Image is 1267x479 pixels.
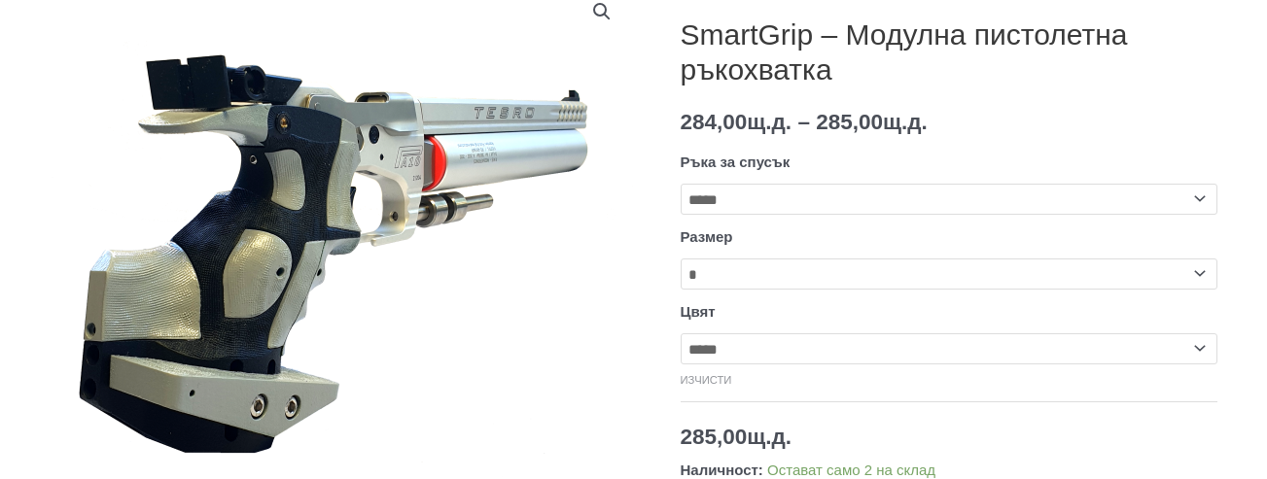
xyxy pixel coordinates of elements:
font: щ.д. [747,110,792,134]
font: – [797,110,810,134]
font: щ.д. [747,425,792,449]
font: Наличност: [681,462,763,478]
font: Размер [681,228,733,245]
font: Изчисти [681,374,732,386]
font: щ.д. [883,110,928,134]
font: 285,00 [816,110,883,134]
a: Изчистване на опциите [681,374,732,386]
font: Ръка за спусък [681,154,791,170]
font: 285,00 [681,425,748,449]
font: SmartGrip – Модулна пистолетна ръкохватка [681,18,1128,86]
font: Цвят [681,303,716,320]
font: 284,00 [681,110,748,134]
font: Остават само 2 на склад [767,462,935,478]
